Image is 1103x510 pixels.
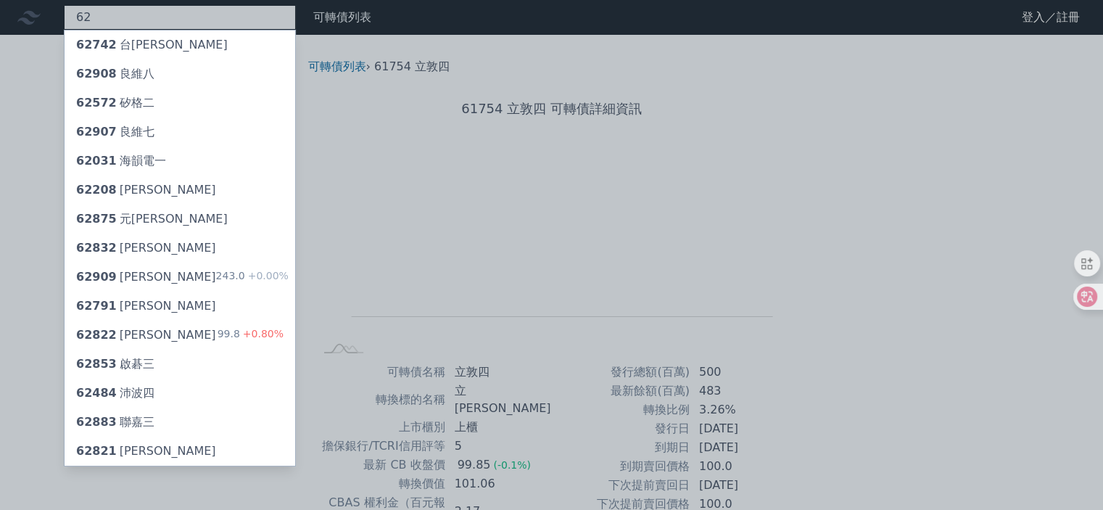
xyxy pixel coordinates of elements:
[65,321,295,350] a: 62822[PERSON_NAME] 99.8+0.80%
[65,118,295,147] a: 62907良維七
[65,176,295,205] a: 62208[PERSON_NAME]
[76,94,154,112] div: 矽格二
[76,270,117,284] span: 62909
[76,210,228,228] div: 元[PERSON_NAME]
[245,270,289,281] span: +0.00%
[65,379,295,408] a: 62484沛波四
[76,181,216,199] div: [PERSON_NAME]
[65,89,295,118] a: 62572矽格二
[76,241,117,255] span: 62832
[65,350,295,379] a: 62853啟碁三
[65,292,295,321] a: 62791[PERSON_NAME]
[240,328,284,340] span: +0.80%
[76,268,216,286] div: [PERSON_NAME]
[76,299,117,313] span: 62791
[76,154,117,168] span: 62031
[65,234,295,263] a: 62832[PERSON_NAME]
[76,386,117,400] span: 62484
[76,443,216,460] div: [PERSON_NAME]
[218,326,284,344] div: 99.8
[216,268,289,286] div: 243.0
[76,415,117,429] span: 62883
[76,125,117,139] span: 62907
[76,123,154,141] div: 良維七
[65,30,295,59] a: 62742台[PERSON_NAME]
[65,205,295,234] a: 62875元[PERSON_NAME]
[76,67,117,81] span: 62908
[76,38,117,52] span: 62742
[65,147,295,176] a: 62031海韻電一
[76,326,216,344] div: [PERSON_NAME]
[76,297,216,315] div: [PERSON_NAME]
[65,263,295,292] a: 62909[PERSON_NAME] 243.0+0.00%
[76,414,154,431] div: 聯嘉三
[76,212,117,226] span: 62875
[76,96,117,110] span: 62572
[65,437,295,466] a: 62821[PERSON_NAME]
[65,59,295,89] a: 62908良維八
[76,65,154,83] div: 良維八
[65,408,295,437] a: 62883聯嘉三
[76,328,117,342] span: 62822
[76,355,154,373] div: 啟碁三
[76,357,117,371] span: 62853
[76,239,216,257] div: [PERSON_NAME]
[76,36,228,54] div: 台[PERSON_NAME]
[76,152,166,170] div: 海韻電一
[76,444,117,458] span: 62821
[76,384,154,402] div: 沛波四
[76,183,117,197] span: 62208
